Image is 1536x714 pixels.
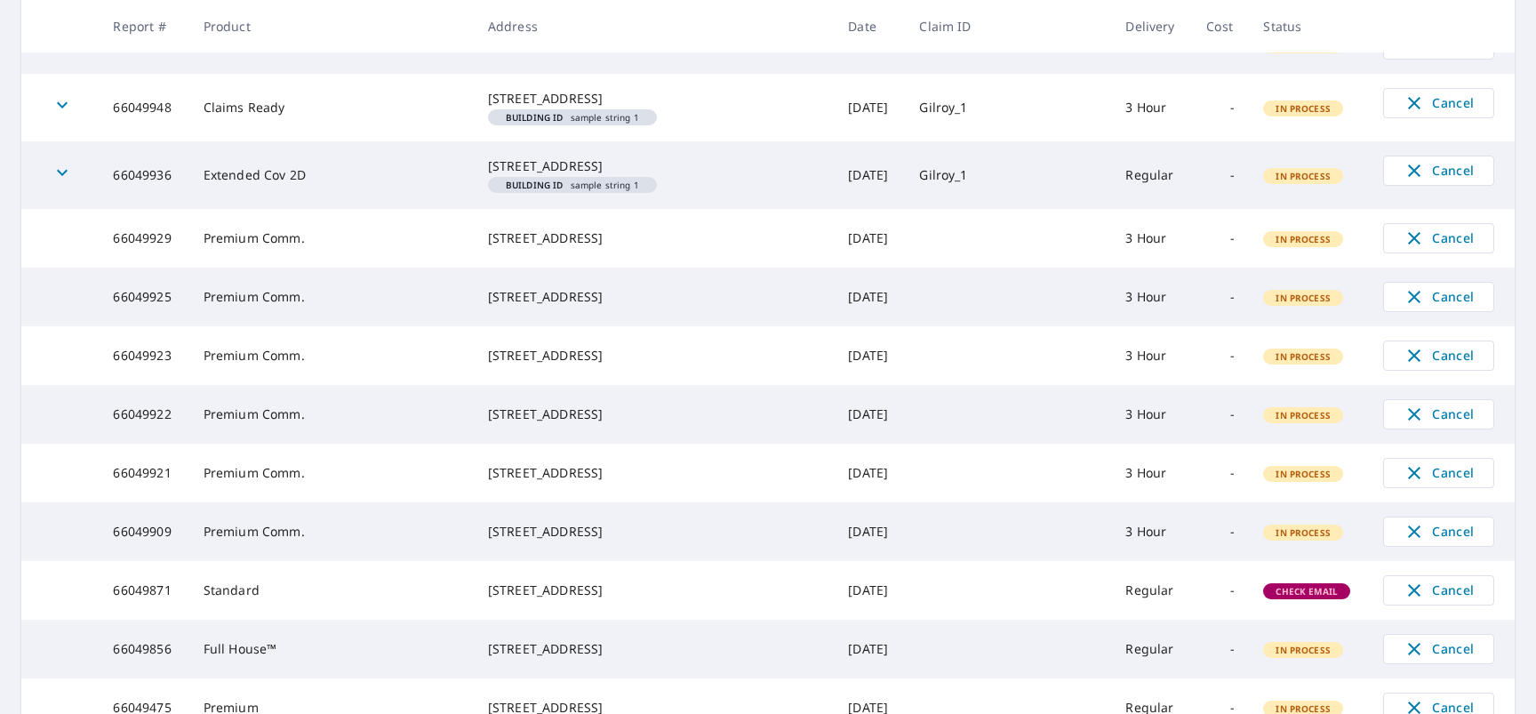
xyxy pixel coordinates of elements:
div: [STREET_ADDRESS] [488,347,820,365]
button: Cancel [1383,575,1494,606]
td: 3 Hour [1111,268,1192,326]
div: [STREET_ADDRESS] [488,582,820,599]
td: Premium Comm. [189,502,474,561]
button: Cancel [1383,156,1494,186]
td: [DATE] [834,385,905,444]
td: Premium Comm. [189,209,474,268]
div: [STREET_ADDRESS] [488,405,820,423]
td: Regular [1111,620,1192,678]
td: [DATE] [834,620,905,678]
td: 66049909 [99,502,188,561]
div: [STREET_ADDRESS] [488,523,820,541]
span: In Process [1265,292,1341,304]
div: [STREET_ADDRESS] [488,464,820,482]
td: - [1192,74,1249,141]
div: [STREET_ADDRESS] [488,90,820,108]
td: 66049871 [99,561,188,620]
td: [DATE] [834,209,905,268]
td: - [1192,620,1249,678]
span: Cancel [1402,345,1476,366]
td: - [1192,444,1249,502]
td: Premium Comm. [189,268,474,326]
span: In Process [1265,350,1341,363]
td: - [1192,561,1249,620]
td: [DATE] [834,502,905,561]
td: - [1192,502,1249,561]
span: Cancel [1402,228,1476,249]
td: 3 Hour [1111,209,1192,268]
span: Cancel [1402,638,1476,660]
td: 66049925 [99,268,188,326]
td: - [1192,209,1249,268]
td: Regular [1111,141,1192,209]
span: In Process [1265,170,1341,182]
td: Claims Ready [189,74,474,141]
td: - [1192,385,1249,444]
td: 66049922 [99,385,188,444]
td: 3 Hour [1111,444,1192,502]
div: [STREET_ADDRESS] [488,640,820,658]
td: Regular [1111,561,1192,620]
button: Cancel [1383,517,1494,547]
td: 66049948 [99,74,188,141]
span: sample string 1 [495,181,650,189]
td: - [1192,326,1249,385]
div: [STREET_ADDRESS] [488,157,820,175]
td: Premium Comm. [189,326,474,385]
td: Standard [189,561,474,620]
span: Cancel [1402,160,1476,181]
span: In Process [1265,233,1341,245]
span: In Process [1265,526,1341,539]
td: 3 Hour [1111,385,1192,444]
td: 66049856 [99,620,188,678]
td: 3 Hour [1111,326,1192,385]
td: 66049921 [99,444,188,502]
td: Gilroy_1 [905,74,1111,141]
td: [DATE] [834,561,905,620]
span: sample string 1 [495,113,650,122]
span: Cancel [1402,521,1476,542]
em: Building ID [506,181,564,189]
span: In Process [1265,468,1341,480]
span: Cancel [1402,462,1476,484]
td: 66049929 [99,209,188,268]
td: Extended Cov 2D [189,141,474,209]
button: Cancel [1383,282,1494,312]
span: Cancel [1402,404,1476,425]
td: Premium Comm. [189,444,474,502]
button: Cancel [1383,88,1494,118]
div: [STREET_ADDRESS] [488,229,820,247]
em: Building ID [506,113,564,122]
div: [STREET_ADDRESS] [488,288,820,306]
td: [DATE] [834,326,905,385]
button: Cancel [1383,341,1494,371]
span: Cancel [1402,92,1476,114]
td: Premium Comm. [189,385,474,444]
button: Cancel [1383,399,1494,429]
span: Check Email [1265,585,1348,598]
td: [DATE] [834,268,905,326]
button: Cancel [1383,634,1494,664]
td: - [1192,141,1249,209]
span: In Process [1265,644,1341,656]
span: In Process [1265,409,1341,421]
td: 3 Hour [1111,74,1192,141]
td: 3 Hour [1111,502,1192,561]
span: In Process [1265,102,1341,115]
td: [DATE] [834,444,905,502]
td: 66049923 [99,326,188,385]
span: Cancel [1402,580,1476,601]
span: Cancel [1402,286,1476,308]
button: Cancel [1383,223,1494,253]
td: 66049936 [99,141,188,209]
td: - [1192,268,1249,326]
td: [DATE] [834,141,905,209]
td: Full House™ [189,620,474,678]
button: Cancel [1383,458,1494,488]
td: Gilroy_1 [905,141,1111,209]
td: [DATE] [834,74,905,141]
